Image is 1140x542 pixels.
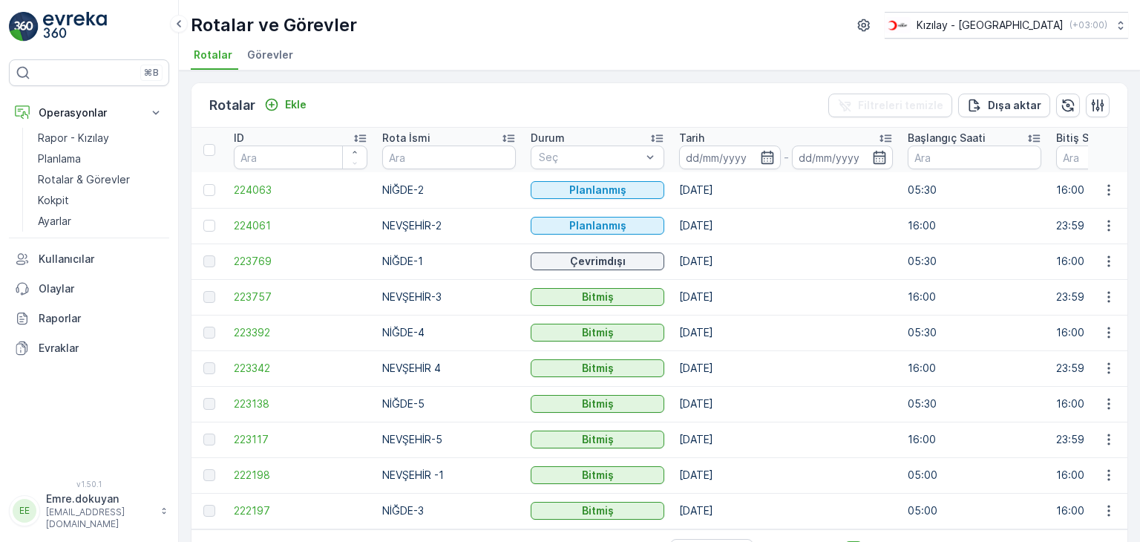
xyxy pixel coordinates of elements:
[234,254,367,269] span: 223769
[382,218,516,233] p: NEVŞEHİR-2
[9,492,169,530] button: EEEmre.dokuyan[EMAIL_ADDRESS][DOMAIN_NAME]
[9,304,169,333] a: Raporlar
[39,105,140,120] p: Operasyonlar
[32,148,169,169] a: Planlama
[382,131,430,146] p: Rota İsmi
[203,184,215,196] div: Toggle Row Selected
[531,252,664,270] button: Çevrimdışı
[917,18,1064,33] p: Kızılay - [GEOGRAPHIC_DATA]
[203,220,215,232] div: Toggle Row Selected
[582,325,614,340] p: Bitmiş
[39,252,163,267] p: Kullanıcılar
[234,218,367,233] a: 224061
[531,181,664,199] button: Planlanmış
[382,503,516,518] p: NİĞDE-3
[531,131,565,146] p: Durum
[38,131,109,146] p: Rapor - Kızılay
[382,468,516,483] p: NEVŞEHİR -1
[38,214,71,229] p: Ayarlar
[203,362,215,374] div: Toggle Row Selected
[672,457,900,493] td: [DATE]
[672,350,900,386] td: [DATE]
[672,279,900,315] td: [DATE]
[908,396,1041,411] p: 05:30
[234,146,367,169] input: Ara
[988,98,1041,113] p: Dışa aktar
[569,183,626,197] p: Planlanmış
[908,325,1041,340] p: 05:30
[46,492,153,506] p: Emre.dokuyan
[531,466,664,484] button: Bitmiş
[382,290,516,304] p: NEVŞEHİR-3
[531,324,664,342] button: Bitmiş
[46,506,153,530] p: [EMAIL_ADDRESS][DOMAIN_NAME]
[569,218,626,233] p: Planlanmış
[672,315,900,350] td: [DATE]
[531,395,664,413] button: Bitmiş
[9,244,169,274] a: Kullanıcılar
[582,468,614,483] p: Bitmiş
[38,172,130,187] p: Rotalar & Görevler
[908,290,1041,304] p: 16:00
[382,325,516,340] p: NİĞDE-4
[672,422,900,457] td: [DATE]
[1056,131,1108,146] p: Bitiş Saati
[531,359,664,377] button: Bitmiş
[858,98,943,113] p: Filtreleri temizle
[234,183,367,197] a: 224063
[39,311,163,326] p: Raporlar
[570,254,626,269] p: Çevrimdışı
[958,94,1050,117] button: Dışa aktar
[234,361,367,376] a: 223342
[203,291,215,303] div: Toggle Row Selected
[247,48,293,62] span: Görevler
[679,131,704,146] p: Tarih
[908,432,1041,447] p: 16:00
[32,190,169,211] a: Kokpit
[908,218,1041,233] p: 16:00
[672,493,900,529] td: [DATE]
[203,469,215,481] div: Toggle Row Selected
[191,13,357,37] p: Rotalar ve Görevler
[679,146,781,169] input: dd/mm/yyyy
[908,468,1041,483] p: 05:00
[285,97,307,112] p: Ekle
[32,211,169,232] a: Ayarlar
[672,244,900,279] td: [DATE]
[38,151,81,166] p: Planlama
[234,325,367,340] a: 223392
[531,217,664,235] button: Planlanmış
[209,95,255,116] p: Rotalar
[672,386,900,422] td: [DATE]
[144,67,159,79] p: ⌘B
[234,290,367,304] a: 223757
[672,208,900,244] td: [DATE]
[194,48,232,62] span: Rotalar
[234,503,367,518] a: 222197
[539,150,641,165] p: Seç
[234,432,367,447] a: 223117
[9,12,39,42] img: logo
[531,288,664,306] button: Bitmiş
[234,468,367,483] a: 222198
[203,255,215,267] div: Toggle Row Selected
[13,499,36,523] div: EE
[9,480,169,489] span: v 1.50.1
[828,94,952,117] button: Filtreleri temizle
[234,396,367,411] a: 223138
[792,146,894,169] input: dd/mm/yyyy
[39,281,163,296] p: Olaylar
[203,505,215,517] div: Toggle Row Selected
[531,431,664,448] button: Bitmiş
[382,396,516,411] p: NİĞDE-5
[582,503,614,518] p: Bitmiş
[908,183,1041,197] p: 05:30
[9,274,169,304] a: Olaylar
[382,361,516,376] p: NEVŞEHİR 4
